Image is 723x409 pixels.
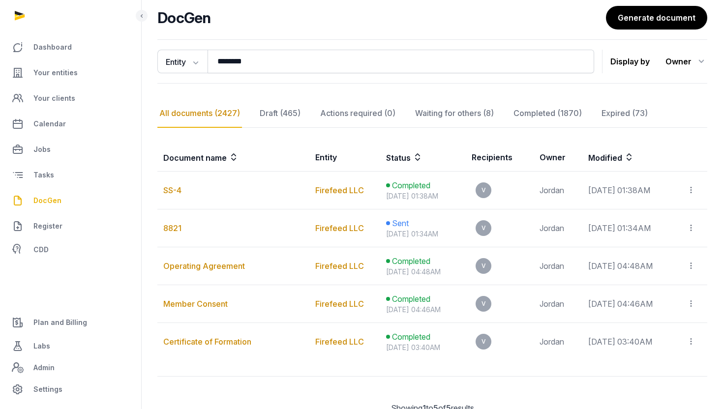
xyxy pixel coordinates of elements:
span: Your entities [33,67,78,79]
span: Labs [33,340,50,352]
a: CDD [8,240,133,260]
td: Jordan [534,323,582,361]
a: Your entities [8,61,133,85]
a: Generate document [606,6,707,29]
span: Register [33,220,62,232]
a: Your clients [8,87,133,110]
td: [DATE] 03:40AM [582,323,681,361]
td: Jordan [534,172,582,209]
a: Operating Agreement [163,261,245,271]
div: [DATE] 01:34AM [386,229,460,239]
th: Owner [534,144,582,172]
a: Firefeed LLC [315,261,364,271]
div: Completed (1870) [512,99,584,128]
div: [DATE] 04:46AM [386,305,460,315]
td: [DATE] 04:48AM [582,247,681,285]
th: Recipients [466,144,534,172]
span: CDD [33,244,49,256]
h2: DocGen [157,9,606,27]
a: Calendar [8,112,133,136]
a: Dashboard [8,35,133,59]
span: Completed [392,255,430,267]
a: Register [8,214,133,238]
td: Jordan [534,285,582,323]
a: Member Consent [163,299,228,309]
span: Jobs [33,144,51,155]
div: [DATE] 01:38AM [386,191,460,201]
th: Status [380,144,466,172]
span: V [482,339,486,345]
td: [DATE] 04:46AM [582,285,681,323]
div: All documents (2427) [157,99,242,128]
a: Settings [8,378,133,401]
a: SS-4 [163,185,181,195]
a: DocGen [8,189,133,212]
div: Waiting for others (8) [413,99,496,128]
span: Your clients [33,92,75,104]
span: Completed [392,293,430,305]
a: Tasks [8,163,133,187]
span: V [482,263,486,269]
a: Labs [8,334,133,358]
a: Admin [8,358,133,378]
span: V [482,187,486,193]
p: Display by [610,54,650,69]
div: Expired (73) [600,99,650,128]
a: Plan and Billing [8,311,133,334]
span: Settings [33,383,62,395]
a: Firefeed LLC [315,185,364,195]
span: Completed [392,179,430,191]
button: Entity [157,50,208,73]
div: [DATE] 04:48AM [386,267,460,277]
td: Jordan [534,209,582,247]
div: [DATE] 03:40AM [386,343,460,352]
th: Entity [309,144,380,172]
div: Actions required (0) [318,99,397,128]
td: Jordan [534,247,582,285]
a: Certificate of Formation [163,337,251,347]
span: Plan and Billing [33,317,87,328]
span: Sent [392,217,409,229]
a: Jobs [8,138,133,161]
span: Dashboard [33,41,72,53]
td: [DATE] 01:34AM [582,209,681,247]
span: V [482,301,486,307]
a: Firefeed LLC [315,223,364,233]
span: Calendar [33,118,66,130]
a: Firefeed LLC [315,299,364,309]
span: V [482,225,486,231]
td: [DATE] 01:38AM [582,172,681,209]
th: Document name [157,144,309,172]
a: Firefeed LLC [315,337,364,347]
div: Draft (465) [258,99,302,128]
span: DocGen [33,195,61,206]
span: Completed [392,331,430,343]
span: Admin [33,362,55,374]
div: Owner [665,54,707,69]
a: 8821 [163,223,181,233]
span: Tasks [33,169,54,181]
th: Modified [582,144,707,172]
nav: Tabs [157,99,707,128]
